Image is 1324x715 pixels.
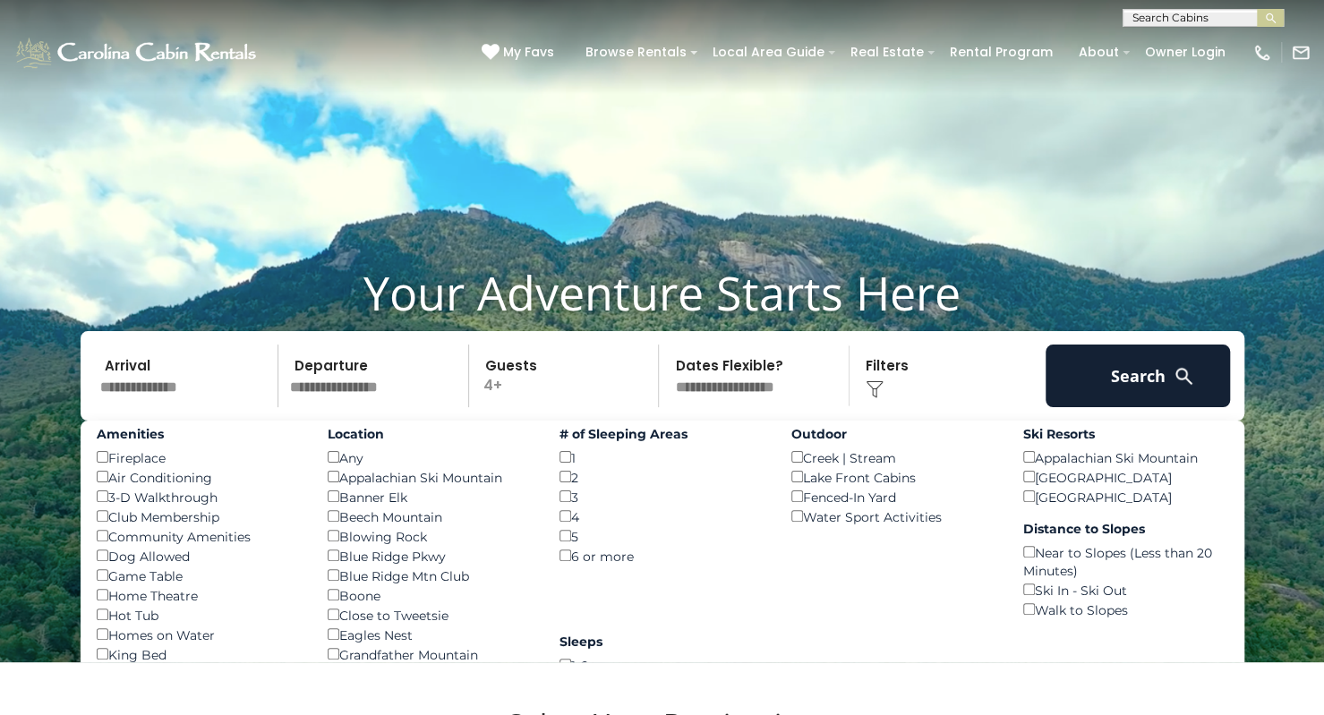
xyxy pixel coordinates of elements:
[328,487,533,506] div: Banner Elk
[1023,447,1228,467] div: Appalachian Ski Mountain
[577,38,696,66] a: Browse Rentals
[97,566,302,585] div: Game Table
[328,605,533,625] div: Close to Tweetsie
[328,625,533,644] div: Eagles Nest
[97,447,302,467] div: Fireplace
[328,467,533,487] div: Appalachian Ski Mountain
[97,605,302,625] div: Hot Tub
[791,447,996,467] div: Creek | Stream
[1070,38,1128,66] a: About
[97,644,302,664] div: King Bed
[328,506,533,526] div: Beech Mountain
[328,425,533,443] label: Location
[328,644,533,664] div: Grandfather Mountain
[97,487,302,506] div: 3-D Walkthrough
[328,566,533,585] div: Blue Ridge Mtn Club
[559,546,765,566] div: 6 or more
[559,425,765,443] label: # of Sleeping Areas
[1023,542,1228,580] div: Near to Slopes (Less than 20 Minutes)
[1173,365,1195,387] img: search-regular-white.png
[1023,580,1228,600] div: Ski In - Ski Out
[1252,43,1272,63] img: phone-regular-white.png
[559,655,765,675] div: 1-6
[559,633,765,651] label: Sleeps
[13,265,1311,320] h1: Your Adventure Starts Here
[791,506,996,526] div: Water Sport Activities
[791,425,996,443] label: Outdoor
[1023,520,1228,538] label: Distance to Slopes
[559,487,765,506] div: 3
[1046,345,1231,407] button: Search
[328,585,533,605] div: Boone
[1291,43,1311,63] img: mail-regular-white.png
[482,43,559,63] a: My Favs
[559,447,765,467] div: 1
[503,43,554,62] span: My Favs
[1023,600,1228,619] div: Walk to Slopes
[97,506,302,526] div: Club Membership
[559,526,765,546] div: 5
[791,487,996,506] div: Fenced-In Yard
[559,467,765,487] div: 2
[97,425,302,443] label: Amenities
[97,526,302,546] div: Community Amenities
[328,546,533,566] div: Blue Ridge Pkwy
[1023,467,1228,487] div: [GEOGRAPHIC_DATA]
[97,467,302,487] div: Air Conditioning
[328,526,533,546] div: Blowing Rock
[866,380,884,398] img: filter--v1.png
[841,38,933,66] a: Real Estate
[791,467,996,487] div: Lake Front Cabins
[704,38,833,66] a: Local Area Guide
[941,38,1062,66] a: Rental Program
[328,447,533,467] div: Any
[1136,38,1234,66] a: Owner Login
[1023,487,1228,506] div: [GEOGRAPHIC_DATA]
[13,35,261,71] img: White-1-1-2.png
[97,585,302,605] div: Home Theatre
[1023,425,1228,443] label: Ski Resorts
[97,625,302,644] div: Homes on Water
[97,546,302,566] div: Dog Allowed
[474,345,659,407] p: 4+
[559,506,765,526] div: 4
